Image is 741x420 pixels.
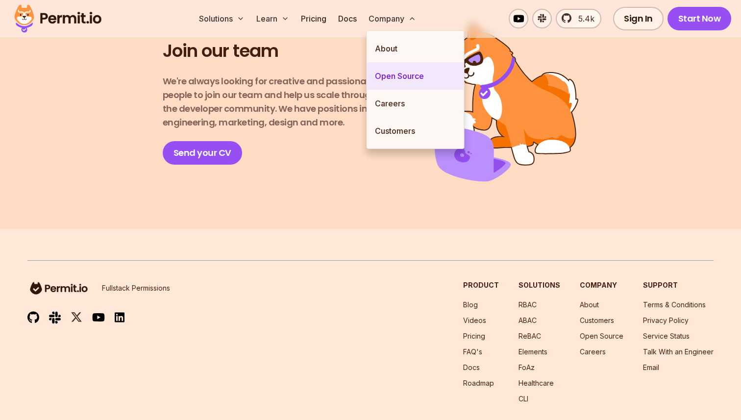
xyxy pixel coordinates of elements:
[643,316,689,324] a: Privacy Policy
[643,347,714,356] a: Talk With an Engineer
[556,9,601,28] a: 5.4k
[163,74,400,129] p: We're always looking for creative and passionate people to join our team and help us scale throug...
[613,7,664,30] a: Sign In
[580,300,599,309] a: About
[519,332,541,340] a: ReBAC
[519,379,554,387] a: Healthcare
[163,40,278,63] h2: Join our team
[27,280,90,296] img: logo
[463,280,499,290] h3: Product
[580,332,623,340] a: Open Source
[435,23,579,182] img: Join us
[10,2,106,35] img: Permit logo
[49,311,61,324] img: slack
[463,332,485,340] a: Pricing
[580,280,623,290] h3: Company
[580,316,614,324] a: Customers
[367,35,464,62] a: About
[463,347,482,356] a: FAQ's
[195,9,248,28] button: Solutions
[367,62,464,90] a: Open Source
[519,316,537,324] a: ABAC
[463,300,478,309] a: Blog
[367,117,464,145] a: Customers
[367,90,464,117] a: Careers
[115,312,124,323] img: linkedin
[643,280,714,290] h3: Support
[519,363,535,371] a: FoAz
[643,332,690,340] a: Service Status
[365,9,420,28] button: Company
[102,283,170,293] p: Fullstack Permissions
[71,311,82,323] img: twitter
[519,280,560,290] h3: Solutions
[92,312,105,323] img: youtube
[519,300,537,309] a: RBAC
[572,13,594,25] span: 5.4k
[334,9,361,28] a: Docs
[519,395,528,403] a: CLI
[252,9,293,28] button: Learn
[667,7,732,30] a: Start Now
[463,363,480,371] a: Docs
[580,347,606,356] a: Careers
[519,347,547,356] a: Elements
[297,9,330,28] a: Pricing
[163,141,242,165] a: Send your CV
[643,363,659,371] a: Email
[643,300,706,309] a: Terms & Conditions
[27,311,39,323] img: github
[463,316,486,324] a: Videos
[463,379,494,387] a: Roadmap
